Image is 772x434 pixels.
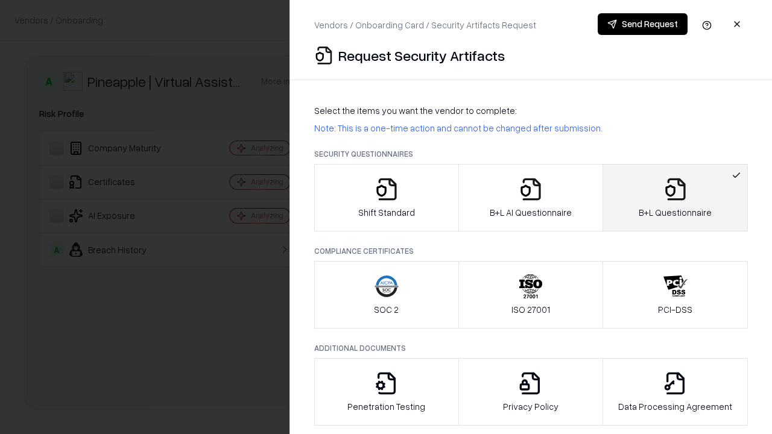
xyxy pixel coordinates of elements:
p: Security Questionnaires [314,149,748,159]
p: ISO 27001 [511,303,550,316]
button: SOC 2 [314,261,459,329]
p: Compliance Certificates [314,246,748,256]
p: Privacy Policy [503,400,558,413]
p: Vendors / Onboarding Card / Security Artifacts Request [314,19,536,31]
button: ISO 27001 [458,261,604,329]
p: Data Processing Agreement [618,400,732,413]
button: PCI-DSS [603,261,748,329]
button: Privacy Policy [458,358,604,426]
p: PCI-DSS [658,303,692,316]
p: Select the items you want the vendor to complete: [314,104,748,117]
p: B+L AI Questionnaire [490,206,572,219]
p: B+L Questionnaire [639,206,712,219]
p: SOC 2 [374,303,399,316]
p: Shift Standard [358,206,415,219]
p: Note: This is a one-time action and cannot be changed after submission. [314,122,748,134]
p: Penetration Testing [347,400,425,413]
button: Penetration Testing [314,358,459,426]
p: Additional Documents [314,343,748,353]
button: Send Request [598,13,688,35]
button: B+L Questionnaire [603,164,748,231]
button: B+L AI Questionnaire [458,164,604,231]
p: Request Security Artifacts [338,46,505,65]
button: Data Processing Agreement [603,358,748,426]
button: Shift Standard [314,164,459,231]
